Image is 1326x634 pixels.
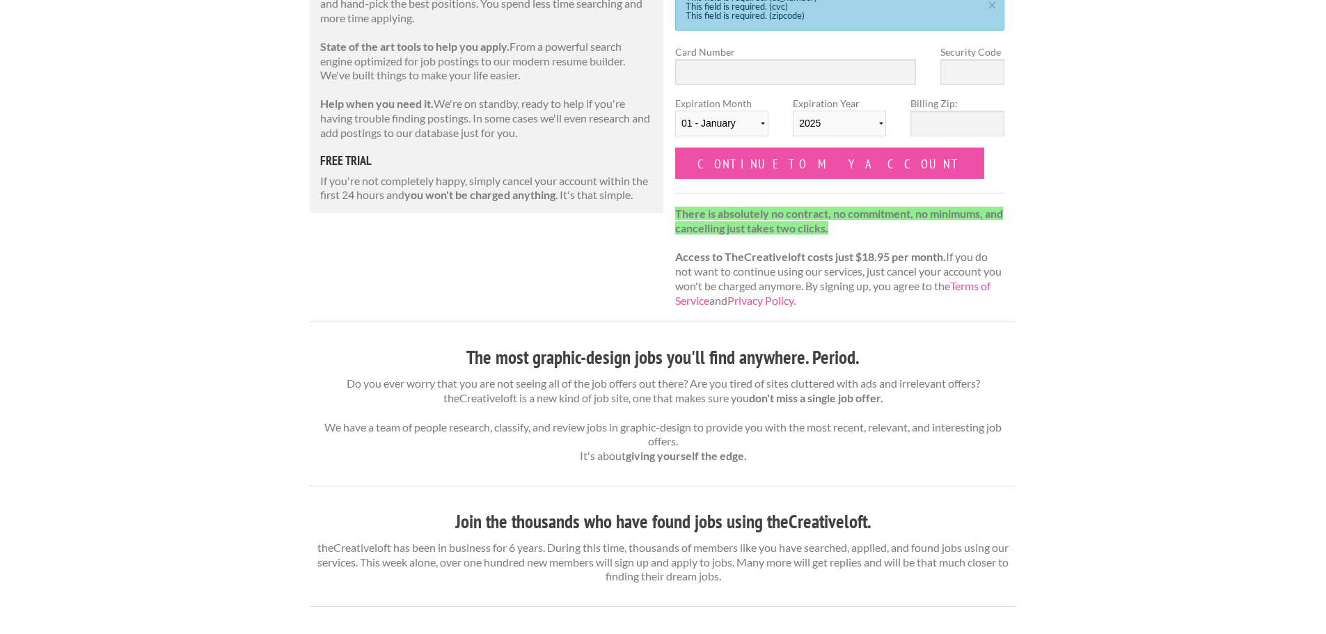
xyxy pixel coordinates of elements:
a: Privacy Policy [727,294,794,307]
strong: Help when you need it. [320,97,434,110]
strong: don't miss a single job offer. [749,391,883,404]
label: Expiration Year [793,96,886,148]
strong: Access to TheCreativeloft costs just $18.95 per month. [675,250,946,263]
strong: There is absolutely no contract, no commitment, no minimums, and cancelling just takes two clicks. [675,207,1003,235]
h5: free trial [320,154,653,167]
p: If you do not want to continue using our services, just cancel your account you won't be charged ... [675,207,1004,308]
h3: Join the thousands who have found jobs using theCreativeloft. [310,509,1016,535]
a: Terms of Service [675,279,990,307]
select: Expiration Month [675,111,768,136]
strong: State of the art tools to help you apply. [320,40,510,53]
strong: you won't be charged anything [404,188,555,201]
label: Billing Zip: [910,96,1004,111]
label: Expiration Month [675,96,768,148]
h3: The most graphic-design jobs you'll find anywhere. Period. [310,344,1016,371]
p: We're on standby, ready to help if you're having trouble finding postings. In some cases we'll ev... [320,97,653,140]
p: From a powerful search engine optimized for job postings to our modern resume builder. We've buil... [320,40,653,83]
p: If you're not completely happy, simply cancel your account within the first 24 hours and . It's t... [320,174,653,203]
p: Do you ever worry that you are not seeing all of the job offers out there? Are you tired of sites... [310,377,1016,463]
select: Expiration Year [793,111,886,136]
input: Continue to my account [675,148,984,179]
label: Security Code [940,45,1004,59]
strong: giving yourself the edge. [626,449,747,462]
p: theCreativeloft has been in business for 6 years. During this time, thousands of members like you... [310,541,1016,584]
label: Card Number [675,45,916,59]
